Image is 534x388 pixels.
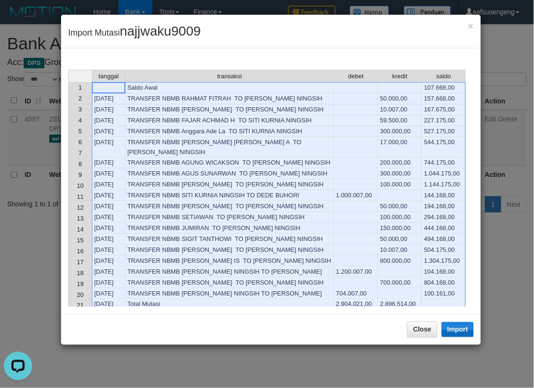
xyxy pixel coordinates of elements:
[125,201,334,212] td: TRANSFER NBMB [PERSON_NAME] TO [PERSON_NAME] NINGSIH
[378,277,422,288] td: 700.000,00
[125,179,334,190] td: TRANSFER NBMB [PERSON_NAME] TO [PERSON_NAME] NINGSIH
[378,299,422,310] td: 2.896.514,00
[378,168,422,179] td: 300.000,00
[125,93,334,104] td: TRANSFER NBMB RAHMAT FITRAH TO [PERSON_NAME] NINGSIH
[422,234,466,245] td: 494.168,00
[378,115,422,126] td: 59.500,00
[422,82,466,93] td: 107.668,00
[77,280,83,287] span: 19
[378,93,422,104] td: 50.000,00
[92,267,125,277] td: [DATE]
[422,223,466,234] td: 444.168,00
[92,288,125,299] td: [DATE]
[422,93,466,104] td: 157.668,00
[92,299,125,310] td: [DATE]
[92,104,125,115] td: [DATE]
[378,137,422,157] td: 17.000,00
[334,190,378,201] td: 1.000.007,00
[334,288,378,299] td: 704.007,00
[422,288,466,299] td: 100.161,00
[125,299,334,310] td: Total Mutasi
[125,115,334,126] td: TRANSFER NBMB FAJAR ACHMAD H TO SITI KURNIA NINGSIH
[92,256,125,267] td: [DATE]
[422,256,466,267] td: 1.304.175,00
[92,201,125,212] td: [DATE]
[92,115,125,126] td: [DATE]
[79,149,82,157] span: 7
[378,201,422,212] td: 50.000,00
[422,126,466,137] td: 527.175,00
[79,106,82,113] span: 3
[79,84,82,91] span: 1
[125,190,334,201] td: TRANSFER NBMB SITI KURNIA NINGSIH TO DEDE BUHORI
[77,269,83,277] span: 18
[468,20,474,31] span: ×
[125,288,334,299] td: TRANSFER NBMB [PERSON_NAME] NINGSIH TO [PERSON_NAME]
[378,126,422,137] td: 300.000,00
[378,212,422,223] td: 100.000,00
[125,137,334,157] td: TRANSFER NBMB [PERSON_NAME] [PERSON_NAME] A TO [PERSON_NAME] NINGSIH
[77,291,83,298] span: 20
[125,256,334,267] td: TRANSFER NBMB [PERSON_NAME] IS TO [PERSON_NAME] NINGSIH
[378,179,422,190] td: 100.000,00
[422,267,466,277] td: 104.168,00
[422,201,466,212] td: 194.168,00
[125,157,334,168] td: TRANSFER NBMB AGUNG WICAKSON TO [PERSON_NAME] NINGSIH
[125,267,334,277] td: TRANSFER NBMB [PERSON_NAME] NINGSIH TO [PERSON_NAME]
[79,95,82,102] span: 2
[422,212,466,223] td: 294.168,00
[92,277,125,288] td: [DATE]
[92,234,125,245] td: [DATE]
[125,277,334,288] td: TRANSFER NBMB [PERSON_NAME] TO [PERSON_NAME] NINGSIH
[378,245,422,256] td: 10.007,00
[422,168,466,179] td: 1.044.175,00
[422,157,466,168] td: 744.175,00
[378,223,422,234] td: 150.000,00
[68,70,92,82] th: Select whole grid
[125,245,334,256] td: TRANSFER NBMB [PERSON_NAME] TO [PERSON_NAME] NINGSIH
[407,322,437,338] button: Close
[378,256,422,267] td: 800.000,00
[77,204,83,211] span: 12
[125,223,334,234] td: TRANSFER NBMB JUMIRAN TO [PERSON_NAME] NINGSIH
[378,234,422,245] td: 50.000,00
[348,73,364,80] span: debet
[125,212,334,223] td: TRANSFER NBMB SETIAWAN TO [PERSON_NAME] NINGSIH
[92,137,125,157] td: [DATE]
[442,322,474,337] button: Import
[4,4,32,32] button: Open LiveChat chat widget
[378,157,422,168] td: 200.000,00
[422,115,466,126] td: 227.175,00
[92,245,125,256] td: [DATE]
[92,168,125,179] td: [DATE]
[77,193,83,200] span: 11
[77,237,83,244] span: 15
[422,277,466,288] td: 804.168,00
[92,126,125,137] td: [DATE]
[77,248,83,255] span: 16
[422,104,466,115] td: 167.675,00
[79,117,82,124] span: 4
[422,190,466,201] td: 144.168,00
[79,139,82,146] span: 6
[392,73,408,80] span: kredit
[92,212,125,223] td: [DATE]
[422,245,466,256] td: 504.175,00
[77,259,83,266] span: 17
[125,126,334,137] td: TRANSFER NBMB Anggara Ade La TO SITI KURNIA NINGSIH
[436,73,451,80] span: saldo
[468,21,474,31] button: Close
[422,137,466,157] td: 544.175,00
[422,179,466,190] td: 1.144.175,00
[125,104,334,115] td: TRANSFER NBMB [PERSON_NAME] TO [PERSON_NAME] NINGSIH
[378,104,422,115] td: 10.007,00
[68,28,201,37] span: Import Mutasi
[77,226,83,233] span: 14
[92,223,125,234] td: [DATE]
[98,73,119,80] span: tanggal
[77,215,83,222] span: 13
[334,299,378,310] td: 2.904.021,00
[79,160,82,167] span: 8
[217,73,242,80] span: transaksi
[92,157,125,168] td: [DATE]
